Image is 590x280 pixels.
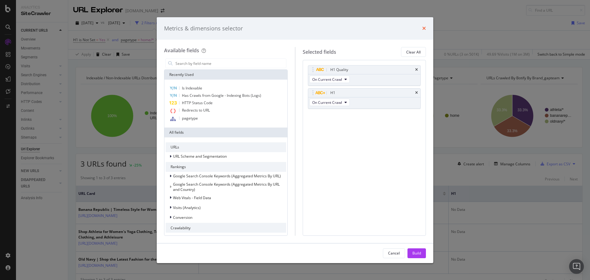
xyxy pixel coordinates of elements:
div: All fields [164,128,287,137]
span: Is Indexable [182,85,202,91]
div: H1timesOn Current Crawl [308,88,421,109]
button: Clear All [401,47,426,57]
div: H1 Quality [330,67,348,73]
div: Cancel [388,250,400,256]
span: On Current Crawl [312,77,342,82]
span: HTTP Status Code [182,100,213,105]
span: Google Search Console Keywords (Aggregated Metrics By URL and Country) [173,182,280,192]
div: Clear All [406,49,421,55]
div: This group is disabled [166,182,286,192]
span: Main Crawl Fields [173,235,203,240]
div: Crawlability [166,223,286,233]
span: Visits (Analytics) [173,205,201,210]
div: Rankings [166,162,286,172]
div: URLs [166,142,286,152]
div: H1 [330,90,335,96]
div: Available fields [164,47,199,54]
span: Has Crawls from Google - Indexing Bots (Logs) [182,93,261,98]
div: times [415,68,418,72]
button: Cancel [383,248,405,258]
div: times [415,91,418,95]
button: On Current Crawl [309,99,350,106]
div: Metrics & dimensions selector [164,25,243,33]
div: Selected fields [303,49,336,56]
span: Conversion [173,215,192,220]
span: Redirects to URL [182,108,210,113]
div: Build [412,250,421,256]
span: Google Search Console Keywords (Aggregated Metrics By URL) [173,173,281,179]
div: H1 QualitytimesOn Current Crawl [308,65,421,86]
div: Recently Used [164,70,287,80]
div: modal [157,17,433,263]
button: Build [407,248,426,258]
button: On Current Crawl [309,76,350,83]
span: Web Vitals - Field Data [173,195,211,200]
div: Open Intercom Messenger [569,259,584,274]
span: On Current Crawl [312,100,342,105]
span: URL Scheme and Segmentation [173,154,227,159]
span: pagetype [182,116,198,121]
input: Search by field name [175,59,286,68]
div: times [422,25,426,33]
